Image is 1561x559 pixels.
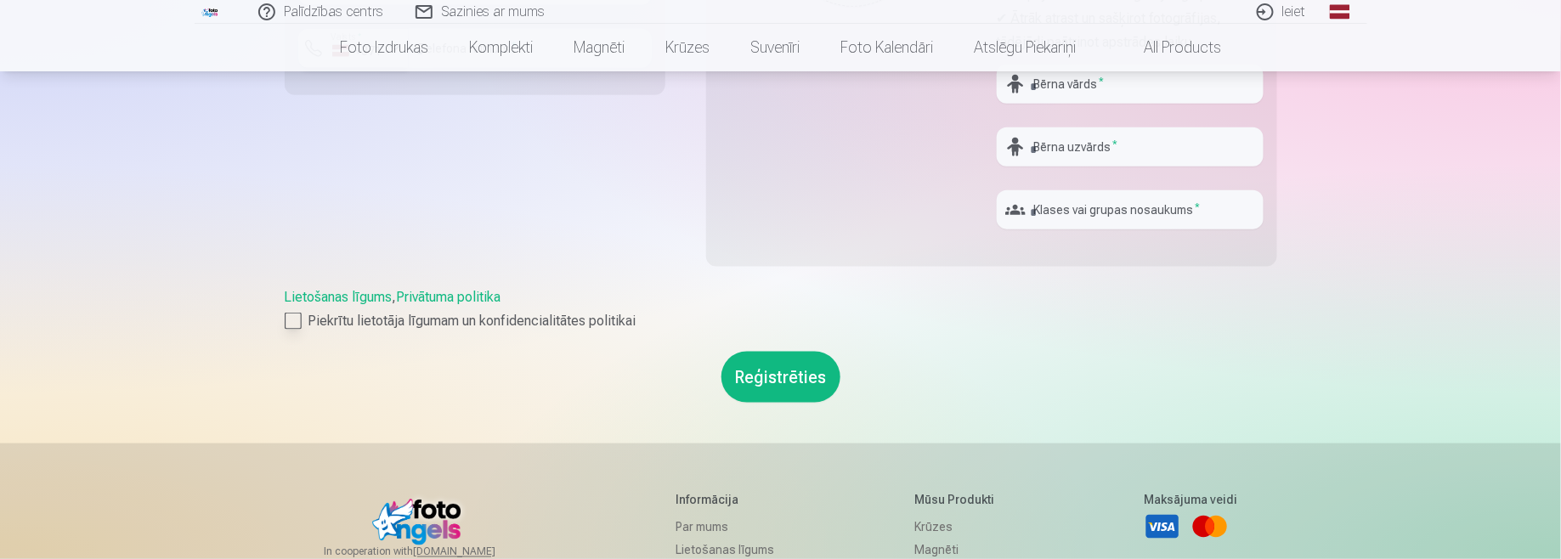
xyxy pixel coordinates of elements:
[285,311,1277,331] label: Piekrītu lietotāja līgumam un konfidencialitātes politikai
[676,515,775,539] a: Par mums
[201,7,220,17] img: /fa1
[1144,508,1181,545] a: Visa
[721,352,840,403] button: Reģistrēties
[320,24,449,71] a: Foto izdrukas
[914,491,1004,508] h5: Mūsu produkti
[553,24,645,71] a: Magnēti
[1144,491,1237,508] h5: Maksājuma veidi
[1096,24,1241,71] a: All products
[914,515,1004,539] a: Krūzes
[285,289,393,305] a: Lietošanas līgums
[324,545,536,559] span: In cooperation with
[397,289,501,305] a: Privātuma politika
[285,287,1277,331] div: ,
[413,545,536,559] a: [DOMAIN_NAME]
[953,24,1096,71] a: Atslēgu piekariņi
[676,491,775,508] h5: Informācija
[449,24,553,71] a: Komplekti
[1191,508,1229,545] a: Mastercard
[730,24,820,71] a: Suvenīri
[820,24,953,71] a: Foto kalendāri
[645,24,730,71] a: Krūzes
